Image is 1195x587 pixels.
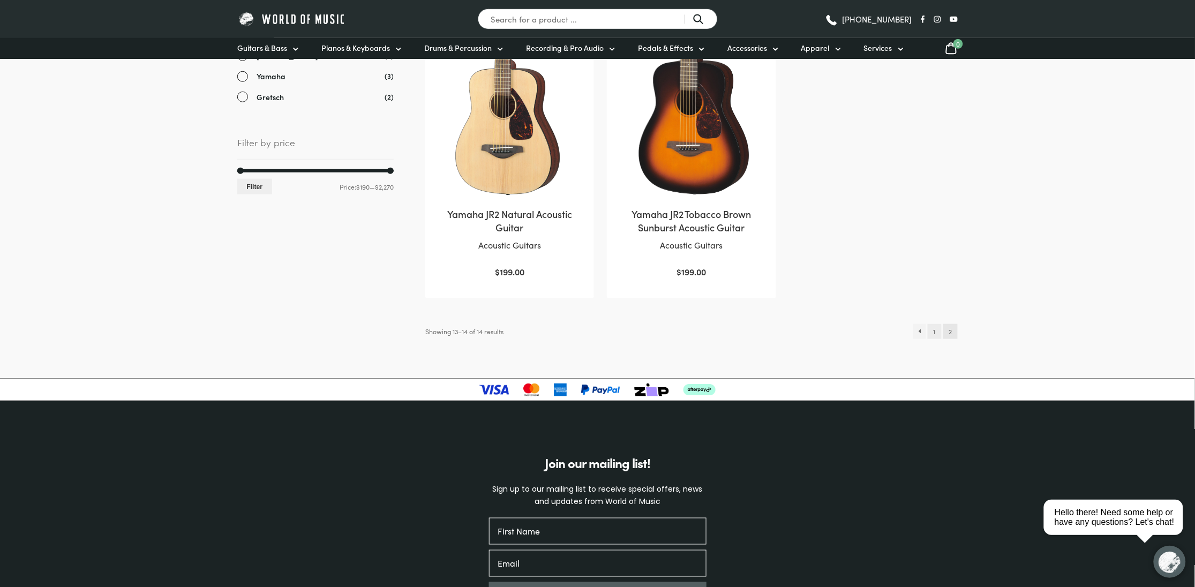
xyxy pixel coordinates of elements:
[489,550,707,577] input: Email
[526,42,604,54] span: Recording & Pro Audio
[727,42,767,54] span: Accessories
[237,135,394,160] span: Filter by price
[479,383,716,396] img: payment-logos-updated
[677,266,706,277] bdi: 199.00
[638,42,693,54] span: Pedals & Effects
[237,70,394,82] a: Yamaha
[237,91,394,103] a: Gretsch
[257,91,284,103] span: Gretsch
[864,42,892,54] span: Services
[424,42,492,54] span: Drums & Percussion
[913,324,927,339] a: ←
[495,266,500,277] span: $
[356,182,370,191] span: $190
[385,70,394,81] span: (3)
[375,182,394,191] span: $2,270
[425,324,503,339] p: Showing 13–14 of 14 results
[385,91,394,102] span: (2)
[237,179,394,194] div: Price: —
[545,454,650,471] span: Join our mailing list!
[943,324,958,339] span: Page 2
[237,42,287,54] span: Guitars & Bass
[321,42,390,54] span: Pianos & Keyboards
[677,266,681,277] span: $
[801,42,830,54] span: Apparel
[489,518,707,545] input: First Name
[913,324,958,339] nav: Product Pagination
[495,266,524,277] bdi: 199.00
[618,238,765,252] p: Acoustic Guitars
[618,49,765,197] img: Yamaha JR2 Sunburst
[436,238,583,252] p: Acoustic Guitars
[618,49,765,279] a: Yamaha JR2 Tobacco Brown Sunburst Acoustic GuitarAcoustic Guitars $199.00
[1040,469,1195,587] iframe: Chat with our support team
[237,179,272,194] button: Filter
[928,324,941,339] a: Page 1
[953,39,963,49] span: 0
[843,15,912,23] span: [PHONE_NUMBER]
[237,11,347,27] img: World of Music
[436,49,583,197] img: Yamaha JR2 Natural Acoustic Guitar Front
[478,9,718,29] input: Search for a product ...
[436,207,583,234] h2: Yamaha JR2 Natural Acoustic Guitar
[618,207,765,234] h2: Yamaha JR2 Tobacco Brown Sunburst Acoustic Guitar
[436,49,583,279] a: Yamaha JR2 Natural Acoustic GuitarAcoustic Guitars $199.00
[493,484,703,506] span: Sign up to our mailing list to receive special offers, news and updates from World of Music
[825,11,912,27] a: [PHONE_NUMBER]
[257,70,285,82] span: Yamaha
